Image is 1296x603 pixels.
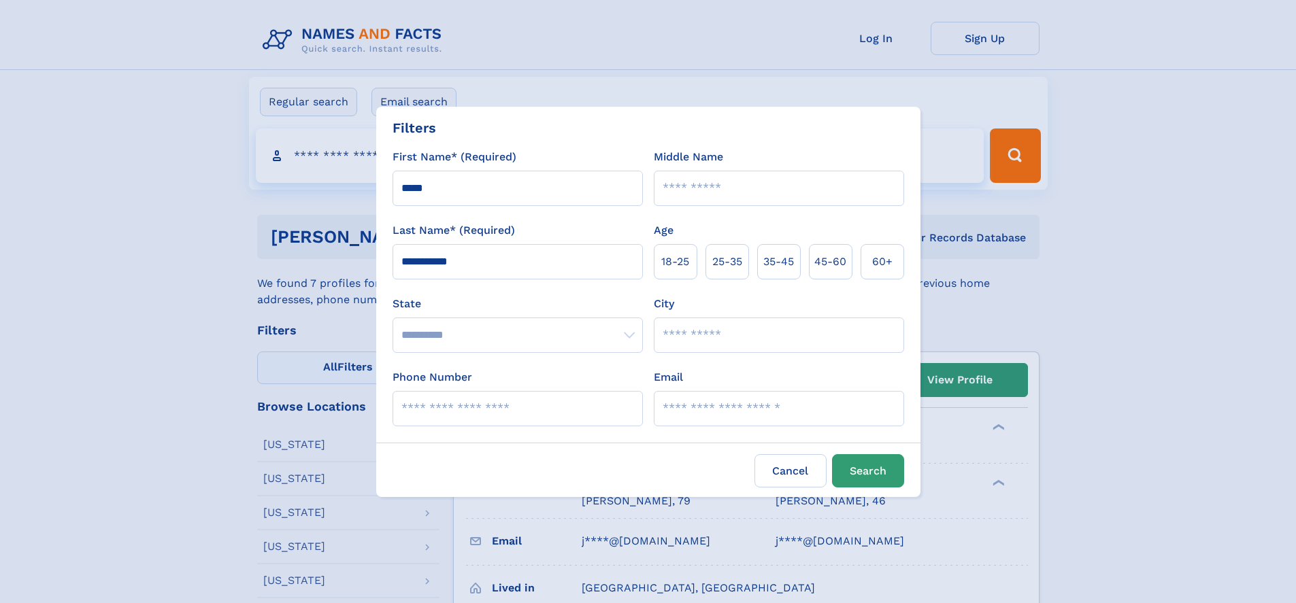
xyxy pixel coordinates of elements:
[814,254,846,270] span: 45‑60
[661,254,689,270] span: 18‑25
[654,149,723,165] label: Middle Name
[712,254,742,270] span: 25‑35
[393,149,516,165] label: First Name* (Required)
[654,296,674,312] label: City
[393,296,643,312] label: State
[872,254,893,270] span: 60+
[393,369,472,385] label: Phone Number
[654,222,674,239] label: Age
[393,222,515,239] label: Last Name* (Required)
[754,454,827,487] label: Cancel
[393,118,436,138] div: Filters
[654,369,683,385] label: Email
[763,254,794,270] span: 35‑45
[832,454,904,487] button: Search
